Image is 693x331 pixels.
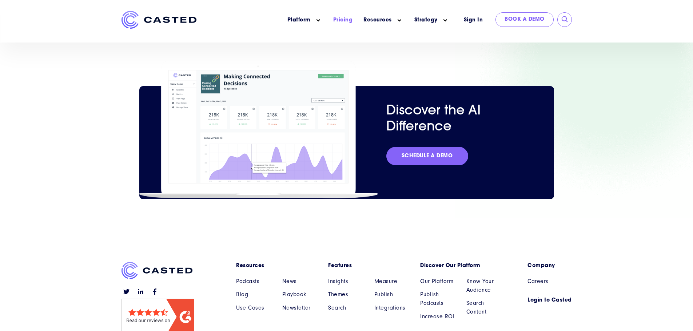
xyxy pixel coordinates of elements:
[374,303,410,312] a: Integrations
[328,290,363,299] a: Themes
[139,61,378,199] img: laptop
[333,16,353,24] a: Pricing
[328,262,409,270] a: Features
[420,290,455,307] a: Publish Podcasts
[328,277,363,286] a: Insights
[386,104,519,135] h2: Discover the AI Difference
[420,277,455,286] a: Our Platform
[420,262,501,270] a: Discover Our Platform
[287,16,311,24] a: Platform
[466,299,502,316] a: Search Content
[236,303,271,312] a: Use Cases
[420,312,455,321] a: Increase ROI
[122,262,192,279] img: Casted_Logo_Horizontal_FullColor_PUR_BLUE
[282,277,318,286] a: News
[527,277,572,286] a: Careers
[236,262,317,270] a: Resources
[236,290,271,299] a: Blog
[363,16,392,24] a: Resources
[236,277,271,286] a: Podcasts
[455,12,492,28] a: Sign In
[386,147,468,166] a: Schedule a Demo
[374,277,410,286] a: Measure
[414,16,438,24] a: Strategy
[328,303,363,312] a: Search
[466,277,502,294] a: Know Your Audience
[282,290,318,299] a: Playbook
[122,11,196,29] img: Casted_Logo_Horizontal_FullColor_PUR_BLUE
[207,11,455,29] nav: Main menu
[527,296,572,304] a: Login to Casted
[561,16,569,23] input: Submit
[527,262,572,270] a: Company
[527,262,572,304] nav: Main menu
[374,290,410,299] a: Publish
[282,303,318,312] a: Newsletter
[495,12,554,27] a: Book a Demo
